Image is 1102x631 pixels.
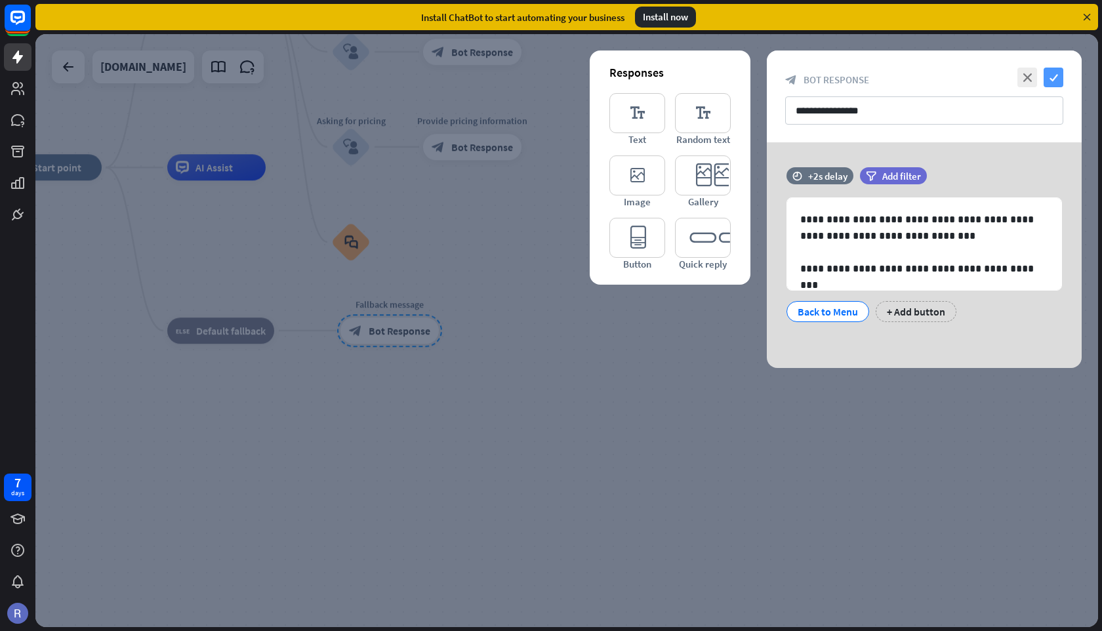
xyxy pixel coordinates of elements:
i: time [792,171,802,180]
div: + Add button [876,301,956,322]
div: 7 [14,477,21,489]
div: Install ChatBot to start automating your business [421,11,624,24]
div: +2s delay [808,170,847,182]
span: Bot Response [804,73,869,86]
i: close [1017,68,1037,87]
i: check [1044,68,1063,87]
a: 7 days [4,474,31,501]
i: block_bot_response [785,74,797,86]
div: Install now [635,7,696,28]
button: Open LiveChat chat widget [10,5,50,45]
span: Add filter [882,170,921,182]
div: Back to Menu [798,302,858,321]
i: filter [866,171,876,181]
div: days [11,489,24,498]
